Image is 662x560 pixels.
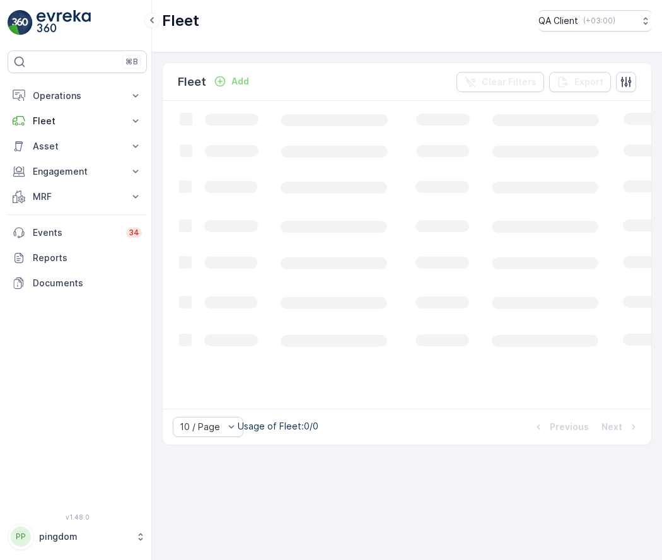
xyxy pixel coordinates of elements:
[8,513,147,521] span: v 1.48.0
[482,76,537,88] p: Clear Filters
[178,73,206,91] p: Fleet
[538,10,652,32] button: QA Client(+03:00)
[39,530,129,543] p: pingdom
[33,90,122,102] p: Operations
[8,271,147,296] a: Documents
[8,523,147,550] button: PPpingdom
[8,83,147,108] button: Operations
[8,220,147,245] a: Events34
[231,75,249,88] p: Add
[8,108,147,134] button: Fleet
[583,16,615,26] p: ( +03:00 )
[574,76,603,88] p: Export
[8,159,147,184] button: Engagement
[33,252,142,264] p: Reports
[538,15,578,27] p: QA Client
[550,421,589,433] p: Previous
[601,421,622,433] p: Next
[33,226,119,239] p: Events
[8,245,147,271] a: Reports
[8,134,147,159] button: Asset
[531,419,590,435] button: Previous
[129,228,139,238] p: 34
[11,527,31,547] div: PP
[33,115,122,127] p: Fleet
[549,72,611,92] button: Export
[33,165,122,178] p: Engagement
[37,10,91,35] img: logo_light-DOdMpM7g.png
[600,419,641,435] button: Next
[238,420,318,433] p: Usage of Fleet : 0/0
[125,57,138,67] p: ⌘B
[33,140,122,153] p: Asset
[8,10,33,35] img: logo
[209,74,254,89] button: Add
[33,190,122,203] p: MRF
[456,72,544,92] button: Clear Filters
[8,184,147,209] button: MRF
[162,11,199,31] p: Fleet
[33,277,142,289] p: Documents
